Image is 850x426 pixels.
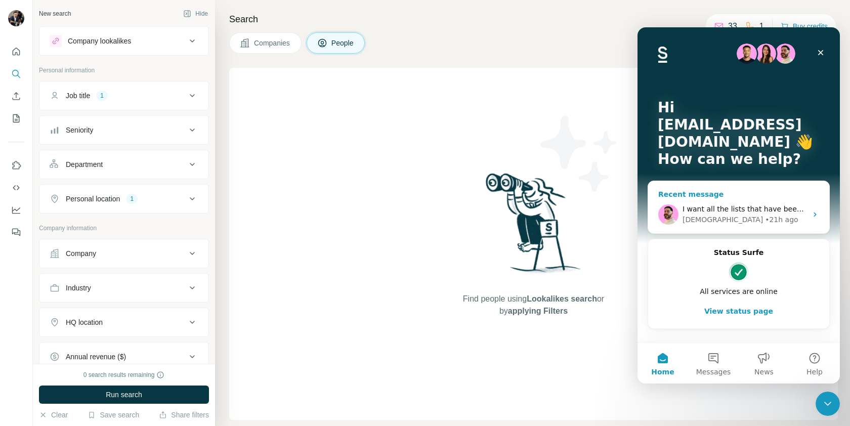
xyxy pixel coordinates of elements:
[452,293,614,317] span: Find people using or by
[8,156,24,175] button: Use Surfe on LinkedIn
[759,20,764,32] p: 1
[83,370,165,379] div: 0 search results remaining
[8,87,24,105] button: Enrich CSV
[66,352,126,362] div: Annual revenue ($)
[39,276,208,300] button: Industry
[176,6,215,21] button: Hide
[781,19,828,33] button: Buy credits
[39,118,208,142] button: Seniority
[126,194,138,203] div: 1
[39,83,208,108] button: Job title1
[88,410,139,420] button: Save search
[21,220,182,231] h2: Status Surfe
[728,20,737,32] p: 33
[8,65,24,83] button: Search
[481,171,586,283] img: Surfe Illustration - Woman searching with binoculars
[45,178,217,186] span: I want all the lists that have been created so far.
[68,36,131,46] div: Company lookalikes
[39,224,209,233] p: Company information
[39,345,208,369] button: Annual revenue ($)
[39,310,208,334] button: HQ location
[254,38,291,48] span: Companies
[159,410,209,420] button: Share filters
[66,248,96,259] div: Company
[508,307,568,315] span: applying Filters
[59,341,94,348] span: Messages
[8,223,24,241] button: Feedback
[39,9,71,18] div: New search
[66,159,103,169] div: Department
[152,316,202,356] button: Help
[66,194,120,204] div: Personal location
[14,341,36,348] span: Home
[8,201,24,219] button: Dashboard
[101,316,152,356] button: News
[39,29,208,53] button: Company lookalikes
[637,27,840,384] iframe: Intercom live chat
[331,38,355,48] span: People
[51,316,101,356] button: Messages
[66,91,90,101] div: Job title
[66,317,103,327] div: HQ location
[39,386,209,404] button: Run search
[39,241,208,266] button: Company
[8,179,24,197] button: Use Surfe API
[39,66,209,75] p: Personal information
[66,283,91,293] div: Industry
[96,91,108,100] div: 1
[117,341,136,348] span: News
[39,410,68,420] button: Clear
[169,341,185,348] span: Help
[21,274,182,294] button: View status page
[8,109,24,127] button: My lists
[816,392,840,416] iframe: Intercom live chat
[45,187,125,198] div: [DEMOGRAPHIC_DATA]
[39,152,208,177] button: Department
[229,12,838,26] h4: Search
[106,390,142,400] span: Run search
[21,259,182,270] div: All services are online
[127,187,160,198] div: • 21h ago
[534,108,625,199] img: Surfe Illustration - Stars
[8,42,24,61] button: Quick start
[66,125,93,135] div: Seniority
[8,10,24,26] img: Avatar
[39,187,208,211] button: Personal location1
[527,294,597,303] span: Lookalikes search
[174,16,192,34] div: Close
